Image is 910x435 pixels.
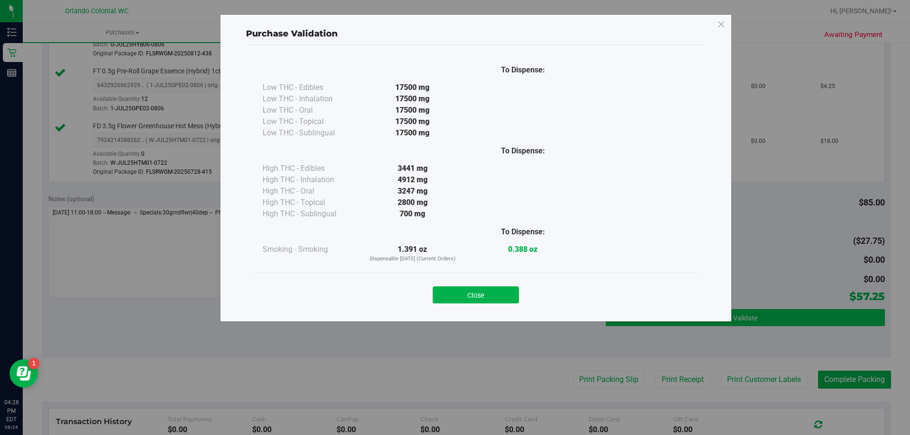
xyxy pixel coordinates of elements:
iframe: Resource center unread badge [28,358,39,369]
div: High THC - Oral [263,186,357,197]
div: 17500 mg [357,82,468,93]
div: Low THC - Topical [263,116,357,127]
div: High THC - Topical [263,197,357,208]
div: Low THC - Oral [263,105,357,116]
iframe: Resource center [9,359,38,388]
div: 17500 mg [357,105,468,116]
div: Low THC - Edibles [263,82,357,93]
div: 17500 mg [357,93,468,105]
div: 3247 mg [357,186,468,197]
div: Smoking - Smoking [263,244,357,255]
div: 4912 mg [357,174,468,186]
div: 17500 mg [357,127,468,139]
div: 1.391 oz [357,244,468,263]
div: High THC - Edibles [263,163,357,174]
div: High THC - Sublingual [263,208,357,220]
div: Low THC - Inhalation [263,93,357,105]
button: Close [433,286,519,303]
strong: 0.388 oz [508,245,537,254]
p: Dispensable [DATE] (Current Orders) [357,255,468,263]
div: 3441 mg [357,163,468,174]
div: High THC - Inhalation [263,174,357,186]
div: To Dispense: [468,226,578,238]
div: Low THC - Sublingual [263,127,357,139]
span: Purchase Validation [246,28,338,39]
div: To Dispense: [468,64,578,76]
div: 2800 mg [357,197,468,208]
div: To Dispense: [468,145,578,157]
div: 700 mg [357,208,468,220]
div: 17500 mg [357,116,468,127]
